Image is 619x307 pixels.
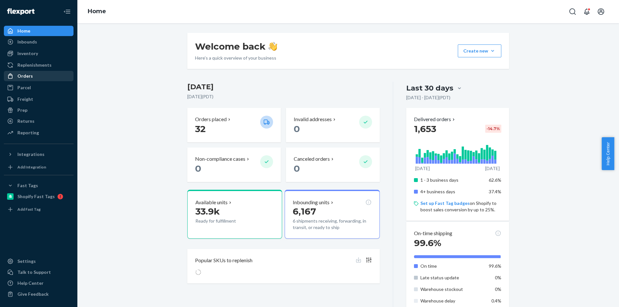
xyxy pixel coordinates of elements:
[406,94,450,101] p: [DATE] - [DATE] ( PDT )
[17,206,41,212] div: Add Fast Tag
[187,148,281,182] button: Non-compliance cases 0
[4,82,74,93] a: Parcel
[495,275,501,280] span: 0%
[268,42,277,51] img: hand-wave emoji
[293,218,371,231] p: 6 shipments receiving, forwarding, in transit, or ready to ship
[4,278,74,288] a: Help Center
[17,62,52,68] div: Replenishments
[187,190,282,239] button: Available units33.9kReady for fulfillment
[294,123,300,134] span: 0
[420,298,484,304] p: Warehouse delay
[489,189,501,194] span: 37.4%
[485,125,501,133] div: -14.7 %
[4,180,74,191] button: Fast Tags
[294,116,332,123] p: Invalid addresses
[4,26,74,36] a: Home
[4,105,74,115] a: Prep
[4,48,74,59] a: Inventory
[580,5,593,18] button: Open notifications
[187,108,281,142] button: Orders placed 32
[17,258,36,264] div: Settings
[17,28,30,34] div: Home
[420,263,484,269] p: On time
[195,218,255,224] p: Ready for fulfillment
[495,286,501,292] span: 0%
[420,274,484,281] p: Late status update
[4,204,74,215] a: Add Fast Tag
[195,199,228,206] p: Available units
[195,163,201,174] span: 0
[17,50,38,57] div: Inventory
[17,107,27,113] div: Prep
[414,116,456,123] button: Delivered orders
[294,155,330,163] p: Canceled orders
[489,177,501,183] span: 62.6%
[4,149,74,159] button: Integrations
[420,200,501,213] p: on Shopify to boost sales conversion by up to 25%.
[489,263,501,269] span: 99.6%
[485,165,500,172] p: [DATE]
[17,269,51,275] div: Talk to Support
[415,165,430,172] p: [DATE]
[61,5,74,18] button: Close Navigation
[420,188,484,195] p: 4+ business days
[4,60,74,70] a: Replenishments
[294,163,300,174] span: 0
[17,96,33,102] div: Freight
[195,155,245,163] p: Non-compliance cases
[17,73,33,79] div: Orders
[4,162,74,172] a: Add Integration
[414,230,452,237] p: On-time shipping
[4,116,74,126] a: Returns
[458,44,501,57] button: Create new
[420,177,484,183] p: 1 - 3 business days
[17,291,49,297] div: Give Feedback
[4,256,74,266] a: Settings
[293,206,316,217] span: 6,167
[4,94,74,104] a: Freight
[17,39,37,45] div: Inbounds
[491,298,501,303] span: 0.4%
[293,199,329,206] p: Inbounding units
[285,190,379,239] button: Inbounding units6,1676 shipments receiving, forwarding, in transit, or ready to ship
[195,257,252,264] p: Popular SKUs to replenish
[195,41,277,52] h1: Welcome back
[4,128,74,138] a: Reporting
[406,83,453,93] div: Last 30 days
[17,164,46,170] div: Add Integration
[566,5,579,18] button: Open Search Box
[4,37,74,47] a: Inbounds
[195,116,227,123] p: Orders placed
[187,93,380,100] p: [DATE] ( PDT )
[420,286,484,293] p: Warehouse stockout
[17,151,44,158] div: Integrations
[602,137,614,170] button: Help Center
[17,182,38,189] div: Fast Tags
[187,82,380,92] h3: [DATE]
[17,118,34,124] div: Returns
[17,84,31,91] div: Parcel
[195,55,277,61] p: Here’s a quick overview of your business
[17,280,44,286] div: Help Center
[4,71,74,81] a: Orders
[594,5,607,18] button: Open account menu
[17,130,39,136] div: Reporting
[195,206,220,217] span: 33.9k
[286,108,379,142] button: Invalid addresses 0
[4,191,74,202] a: Shopify Fast Tags
[4,267,74,277] a: Talk to Support
[286,148,379,182] button: Canceled orders 0
[88,8,106,15] a: Home
[7,8,34,15] img: Flexport logo
[420,200,470,206] a: Set up Fast Tag badges
[4,289,74,299] button: Give Feedback
[17,193,55,200] div: Shopify Fast Tags
[195,123,206,134] span: 32
[83,2,111,21] ol: breadcrumbs
[414,123,436,134] span: 1,653
[414,237,441,248] span: 99.6%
